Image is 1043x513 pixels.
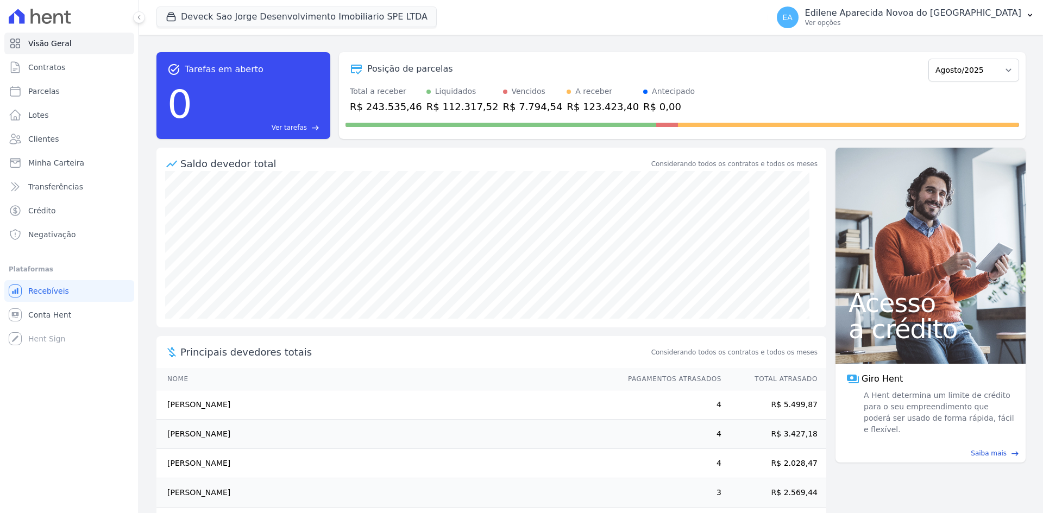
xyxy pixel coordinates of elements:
[311,124,319,132] span: east
[28,38,72,49] span: Visão Geral
[180,156,649,171] div: Saldo devedor total
[350,99,422,114] div: R$ 243.535,46
[28,309,71,320] span: Conta Hent
[4,224,134,245] a: Negativação
[618,478,722,508] td: 3
[971,448,1007,458] span: Saiba mais
[722,420,826,449] td: R$ 3.427,18
[842,448,1019,458] a: Saiba mais east
[156,7,437,27] button: Deveck Sao Jorge Desenvolvimento Imobiliario SPE LTDA
[28,86,60,97] span: Parcelas
[805,8,1021,18] p: Edilene Aparecida Novoa do [GEOGRAPHIC_DATA]
[28,62,65,73] span: Contratos
[4,176,134,198] a: Transferências
[4,128,134,150] a: Clientes
[28,110,49,121] span: Lotes
[849,290,1013,316] span: Acesso
[651,347,818,357] span: Considerando todos os contratos e todos os meses
[350,86,422,97] div: Total a receber
[4,304,134,326] a: Conta Hent
[156,390,618,420] td: [PERSON_NAME]
[862,390,1015,435] span: A Hent determina um limite de crédito para o seu empreendimento que poderá ser usado de forma ráp...
[862,372,903,385] span: Giro Hent
[28,229,76,240] span: Negativação
[435,86,476,97] div: Liquidados
[180,345,649,359] span: Principais devedores totais
[1011,449,1019,458] span: east
[651,159,818,169] div: Considerando todos os contratos e todos os meses
[4,200,134,221] a: Crédito
[643,99,695,114] div: R$ 0,00
[4,56,134,78] a: Contratos
[4,280,134,302] a: Recebíveis
[4,104,134,126] a: Lotes
[197,123,319,132] a: Ver tarefas east
[567,99,639,114] div: R$ 123.423,40
[4,152,134,174] a: Minha Carteira
[768,2,1043,33] button: EA Edilene Aparecida Novoa do [GEOGRAPHIC_DATA] Ver opções
[618,449,722,478] td: 4
[805,18,1021,27] p: Ver opções
[782,14,792,21] span: EA
[722,449,826,478] td: R$ 2.028,47
[156,420,618,449] td: [PERSON_NAME]
[28,286,69,296] span: Recebíveis
[367,62,453,75] div: Posição de parcelas
[849,316,1013,342] span: a crédito
[618,420,722,449] td: 4
[4,80,134,102] a: Parcelas
[167,76,192,132] div: 0
[156,368,618,390] th: Nome
[9,263,130,276] div: Plataformas
[618,368,722,390] th: Pagamentos Atrasados
[4,33,134,54] a: Visão Geral
[722,368,826,390] th: Total Atrasado
[722,390,826,420] td: R$ 5.499,87
[28,134,59,144] span: Clientes
[652,86,695,97] div: Antecipado
[722,478,826,508] td: R$ 2.569,44
[156,449,618,478] td: [PERSON_NAME]
[512,86,545,97] div: Vencidos
[156,478,618,508] td: [PERSON_NAME]
[167,63,180,76] span: task_alt
[503,99,563,114] div: R$ 7.794,54
[28,157,84,168] span: Minha Carteira
[28,181,83,192] span: Transferências
[28,205,56,216] span: Crédito
[575,86,612,97] div: A receber
[618,390,722,420] td: 4
[426,99,499,114] div: R$ 112.317,52
[185,63,263,76] span: Tarefas em aberto
[272,123,307,132] span: Ver tarefas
